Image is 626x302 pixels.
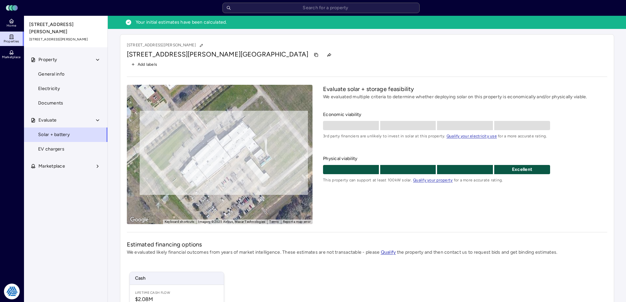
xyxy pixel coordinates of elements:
span: [GEOGRAPHIC_DATA] [241,50,309,58]
a: Qualify your property [413,178,452,182]
span: Evaluate [38,117,57,124]
img: Tradition Energy [4,284,20,299]
button: Evaluate [24,113,108,128]
span: Imagery ©2025 Airbus, Maxar Technologies [198,220,265,223]
a: EV chargers [24,142,108,156]
span: Documents [38,100,63,107]
span: Properties [4,39,19,43]
span: 3rd party financiers are unlikely to invest in solar at this property. for a more accurate rating. [323,133,607,139]
button: Property [24,53,108,67]
span: Marketplace [2,55,20,59]
span: Lifetime Cash Flow [135,290,219,295]
span: Physical viability [323,155,607,162]
a: General info [24,67,108,81]
span: Economic viability [323,111,607,118]
p: Excellent [494,166,550,173]
span: [STREET_ADDRESS][PERSON_NAME] [29,37,103,42]
button: Add labels [127,60,162,69]
span: Cash [130,272,224,285]
a: Report a map error [283,220,311,223]
button: Keyboard shortcuts [165,220,195,224]
a: Electricity [24,81,108,96]
a: Documents [24,96,108,110]
h2: Evaluate solar + storage feasibility [323,85,607,93]
span: EV chargers [38,146,64,153]
button: Marketplace [24,159,108,174]
span: Electricity [38,85,60,92]
span: This property can support at least 100kW solar. for a more accurate rating. [323,177,607,183]
a: Qualify your electricity use [447,134,497,138]
span: Your initial estimates have been calculated. [136,19,227,26]
span: Property [38,56,57,63]
p: We evaluated likely financial outcomes from years of market intelligence. These estimates are not... [127,249,607,256]
span: Home [7,24,16,28]
input: Search for a property [222,3,420,13]
a: Solar + battery [24,128,108,142]
span: Add labels [138,61,157,68]
img: Google [128,216,150,224]
h2: Estimated financing options [127,240,607,249]
a: Terms (opens in new tab) [269,220,279,223]
span: [STREET_ADDRESS][PERSON_NAME] [29,21,103,35]
span: Marketplace [38,163,65,170]
span: General info [38,71,64,78]
span: Solar + battery [38,131,70,138]
p: [STREET_ADDRESS][PERSON_NAME] [127,41,206,50]
span: [STREET_ADDRESS][PERSON_NAME] [127,50,241,58]
a: Open this area in Google Maps (opens a new window) [128,216,150,224]
a: Qualify [381,249,396,255]
p: We evaluated multiple criteria to determine whether deploying solar on this property is economica... [323,93,607,101]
